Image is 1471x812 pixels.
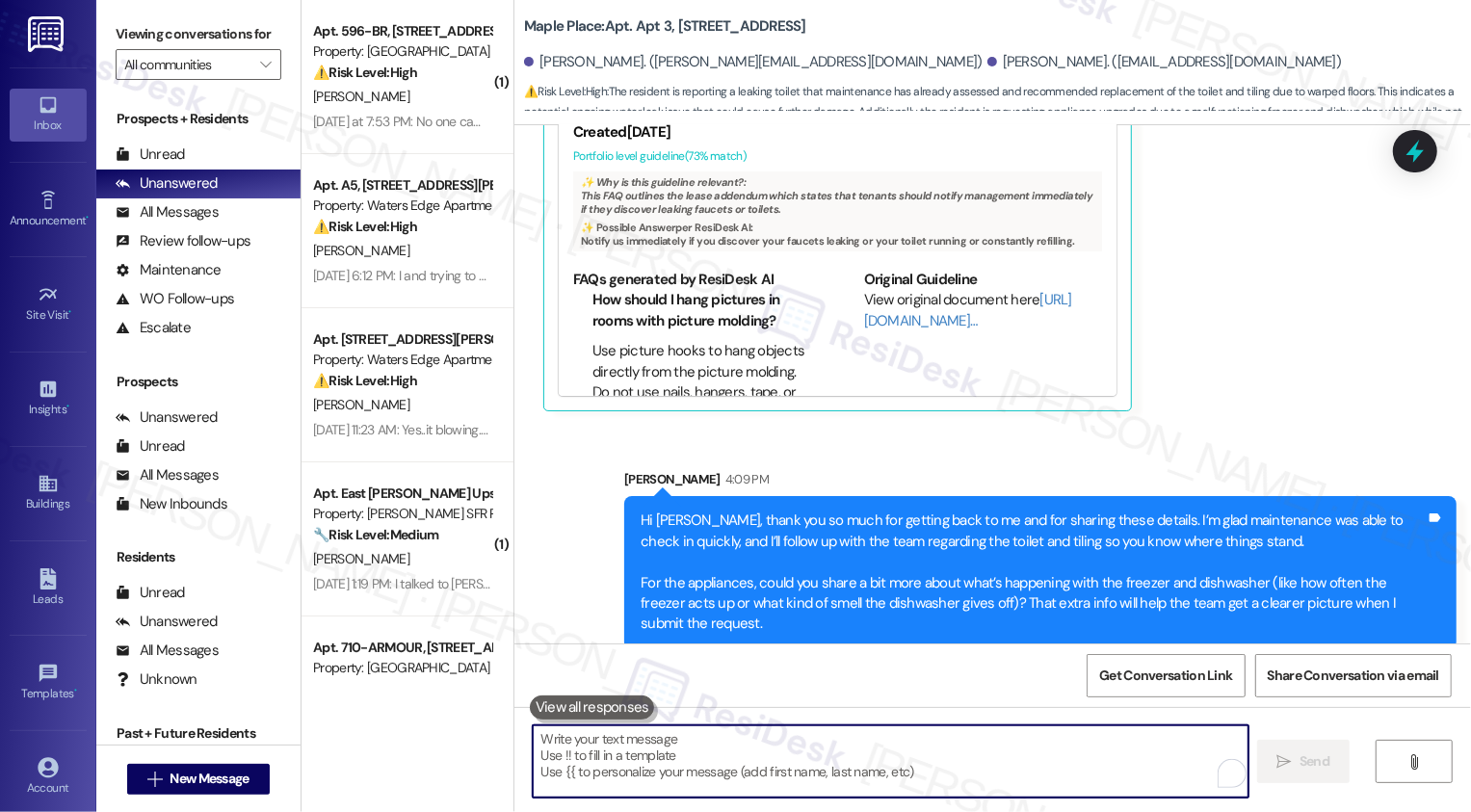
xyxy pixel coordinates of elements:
[69,305,72,319] span: •
[313,658,491,678] div: Property: [GEOGRAPHIC_DATA] [GEOGRAPHIC_DATA] Homes
[10,563,87,615] a: Leads
[116,260,222,280] div: Maintenance
[592,341,811,465] li: Use picture hooks to hang objects directly from the picture molding. Do not use nails, hangers, t...
[66,400,69,413] span: •
[313,218,417,235] strong: ⚠️ Risk Level: High
[592,290,811,331] li: How should I hang pictures in rooms with picture molding?
[96,109,301,129] div: Prospects + Residents
[116,583,185,603] div: Unread
[96,723,301,744] div: Past + Future Residents
[116,318,191,338] div: Escalate
[624,469,1457,496] div: [PERSON_NAME]
[573,171,1102,251] div: This FAQ outlines the lease addendum which states that tenants should notify management immediate...
[116,669,197,690] div: Unknown
[313,550,409,567] span: [PERSON_NAME]
[260,57,271,72] i: 
[147,772,162,787] i: 
[10,89,87,141] a: Inbox
[127,764,270,795] button: New Message
[116,465,219,485] div: All Messages
[10,657,87,709] a: Templates •
[313,196,491,216] div: Property: Waters Edge Apartments
[721,469,769,489] div: 4:09 PM
[1277,754,1292,770] i: 
[10,467,87,519] a: Buildings
[1087,654,1245,697] button: Get Conversation Link
[313,267,1119,284] div: [DATE] 6:12 PM: I and trying to contact the office about making a payment for the remaining balan...
[864,290,1072,329] a: [URL][DOMAIN_NAME]…
[524,52,983,72] div: [PERSON_NAME]. ([PERSON_NAME][EMAIL_ADDRESS][DOMAIN_NAME])
[1257,740,1351,783] button: Send
[313,372,417,389] strong: ⚠️ Risk Level: High
[864,270,978,289] b: Original Guideline
[573,146,1102,167] div: Portfolio level guideline ( 73 % match)
[116,144,185,165] div: Unread
[74,684,77,697] span: •
[313,396,409,413] span: [PERSON_NAME]
[864,290,1102,331] div: View original document here
[533,725,1248,798] textarea: To enrich screen reader interactions, please activate Accessibility in Grammarly extension settings
[313,64,417,81] strong: ⚠️ Risk Level: High
[313,526,438,543] strong: 🔧 Risk Level: Medium
[116,612,218,632] div: Unanswered
[313,504,491,524] div: Property: [PERSON_NAME] SFR Portfolio
[1407,754,1422,770] i: 
[313,41,491,62] div: Property: [GEOGRAPHIC_DATA]
[116,641,219,661] div: All Messages
[641,511,1426,635] div: Hi [PERSON_NAME], thank you so much for getting back to me and for sharing these details. I’m gla...
[116,436,185,457] div: Unread
[313,242,409,259] span: [PERSON_NAME]
[10,751,87,803] a: Account
[116,231,250,251] div: Review follow-ups
[573,122,1102,143] div: Created [DATE]
[313,88,409,105] span: [PERSON_NAME]
[524,84,607,99] strong: ⚠️ Risk Level: High
[116,202,219,223] div: All Messages
[581,175,1094,189] div: ✨ Why is this guideline relevant?:
[96,372,301,392] div: Prospects
[987,52,1342,72] div: [PERSON_NAME]. ([EMAIL_ADDRESS][DOMAIN_NAME])
[313,175,491,196] div: Apt. A5, [STREET_ADDRESS][PERSON_NAME]
[313,113,684,130] div: [DATE] at 7:53 PM: No one came this is the second time this occurs
[116,407,218,428] div: Unanswered
[96,547,301,567] div: Residents
[116,173,218,194] div: Unanswered
[124,49,250,80] input: All communities
[313,21,491,41] div: Apt. 596-BR, [STREET_ADDRESS]
[313,329,491,350] div: Apt. [STREET_ADDRESS][PERSON_NAME]
[28,16,67,52] img: ResiDesk Logo
[313,638,491,658] div: Apt. 710-ARMOUR, [STREET_ADDRESS]
[313,350,491,370] div: Property: Waters Edge Apartments
[1268,666,1439,686] span: Share Conversation via email
[524,82,1471,144] span: : The resident is reporting a leaking toilet that maintenance has already assessed and recommende...
[116,289,234,309] div: WO Follow-ups
[1300,751,1329,772] span: Send
[581,234,1075,248] span: Notify us immediately if you discover your faucets leaking or your toilet running or constantly r...
[116,19,281,49] label: Viewing conversations for
[116,494,227,514] div: New Inbounds
[313,484,491,504] div: Apt. East [PERSON_NAME] Upstairs, 1870 & [STREET_ADDRESS][PERSON_NAME]
[524,16,806,37] b: Maple Place: Apt. Apt 3, [STREET_ADDRESS]
[1099,666,1232,686] span: Get Conversation Link
[573,270,774,289] b: FAQs generated by ResiDesk AI
[313,575,954,592] div: [DATE] 1:19 PM: I talked to [PERSON_NAME] she transfering me [PERSON_NAME] apartment #2 so i can ...
[581,221,1094,234] div: ✨ Possible Answer per ResiDesk AI:
[170,769,249,789] span: New Message
[1255,654,1452,697] button: Share Conversation via email
[10,373,87,425] a: Insights •
[86,211,89,224] span: •
[10,278,87,330] a: Site Visit •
